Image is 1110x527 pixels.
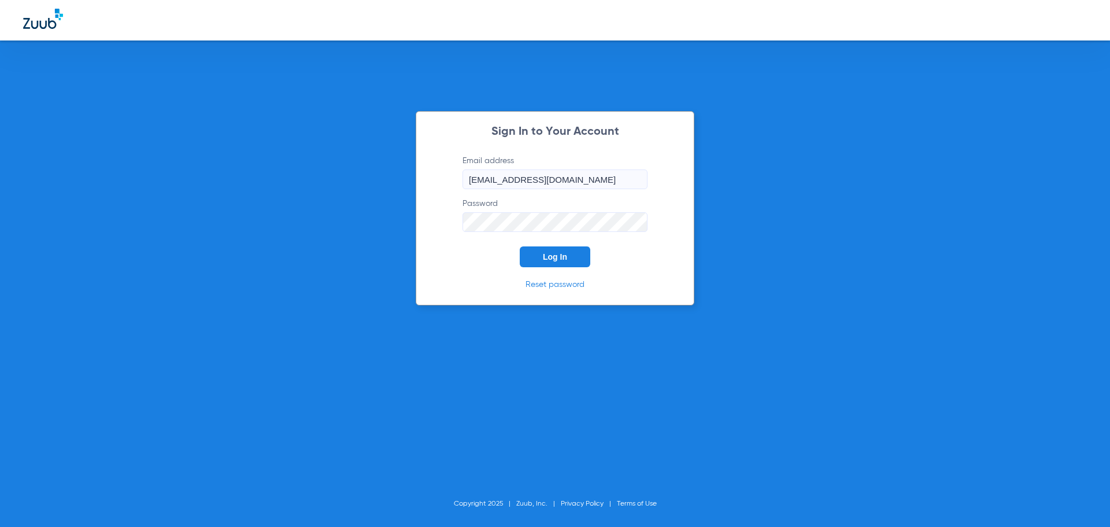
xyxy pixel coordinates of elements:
[526,281,584,289] a: Reset password
[543,252,567,261] span: Log In
[462,169,647,189] input: Email address
[454,498,516,510] li: Copyright 2025
[520,246,590,267] button: Log In
[1052,471,1110,527] iframe: Chat Widget
[445,126,665,138] h2: Sign In to Your Account
[462,198,647,232] label: Password
[23,9,63,29] img: Zuub Logo
[617,500,657,507] a: Terms of Use
[561,500,604,507] a: Privacy Policy
[462,212,647,232] input: Password
[462,155,647,189] label: Email address
[516,498,561,510] li: Zuub, Inc.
